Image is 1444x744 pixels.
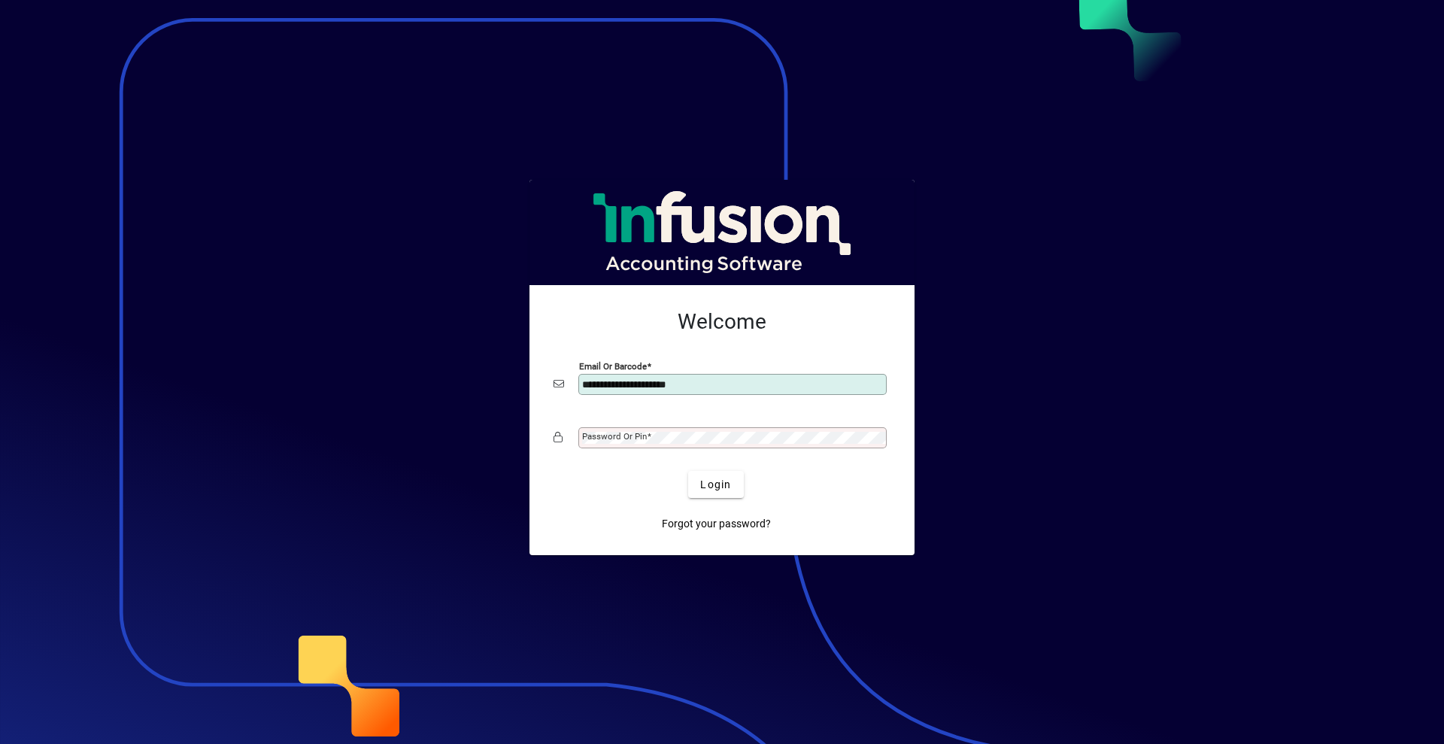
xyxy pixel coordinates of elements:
[688,471,743,498] button: Login
[700,477,731,493] span: Login
[554,309,890,335] h2: Welcome
[662,516,771,532] span: Forgot your password?
[582,431,647,442] mat-label: Password or Pin
[579,361,647,372] mat-label: Email or Barcode
[656,510,777,537] a: Forgot your password?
